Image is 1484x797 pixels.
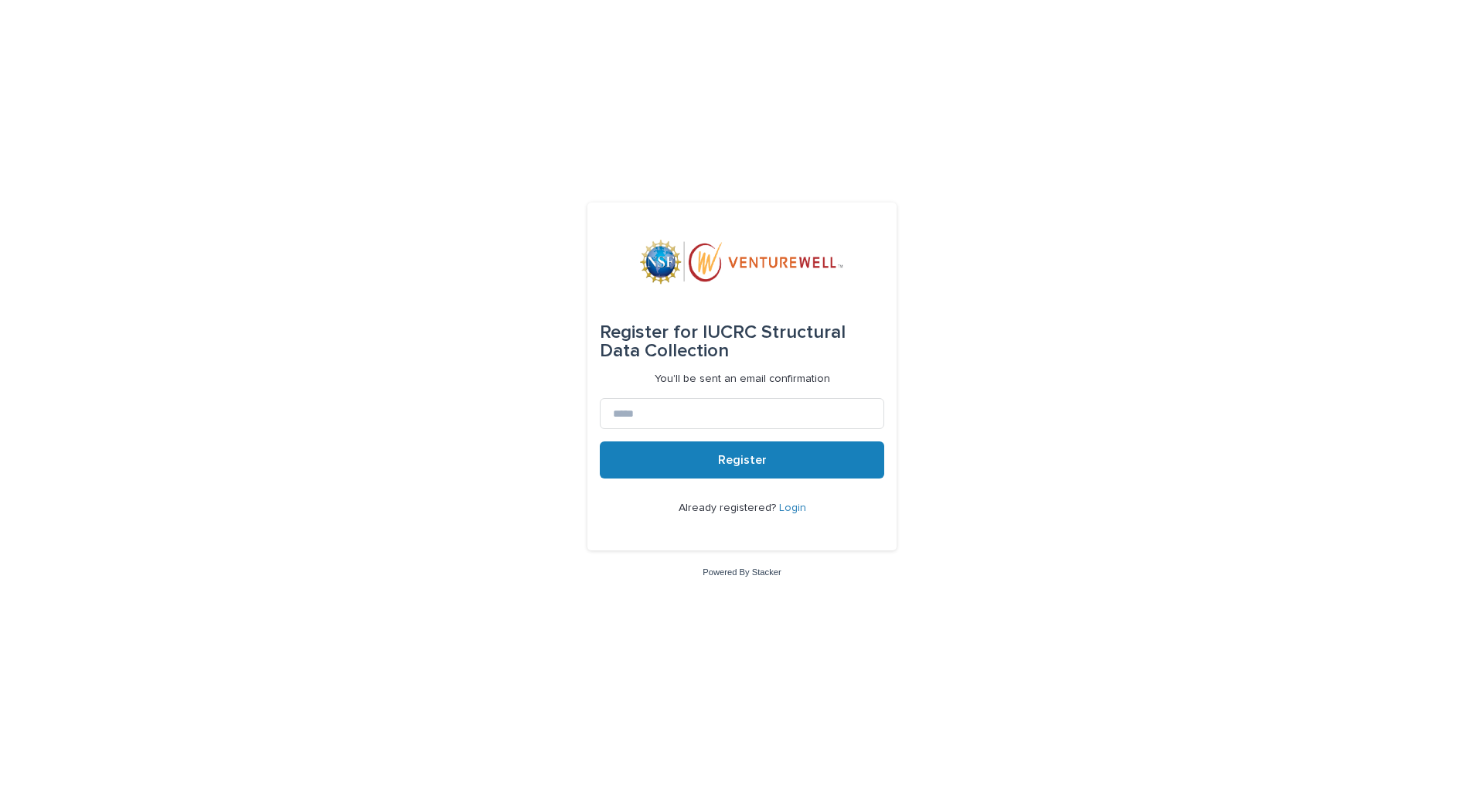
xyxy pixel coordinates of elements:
p: You'll be sent an email confirmation [655,373,830,386]
img: mWhVGmOKROS2pZaMU8FQ [640,240,844,286]
span: Register [718,454,767,466]
span: Already registered? [679,502,779,513]
button: Register [600,441,884,479]
span: Register for [600,323,698,342]
div: IUCRC Structural Data Collection [600,311,884,373]
a: Login [779,502,806,513]
a: Powered By Stacker [703,567,781,577]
